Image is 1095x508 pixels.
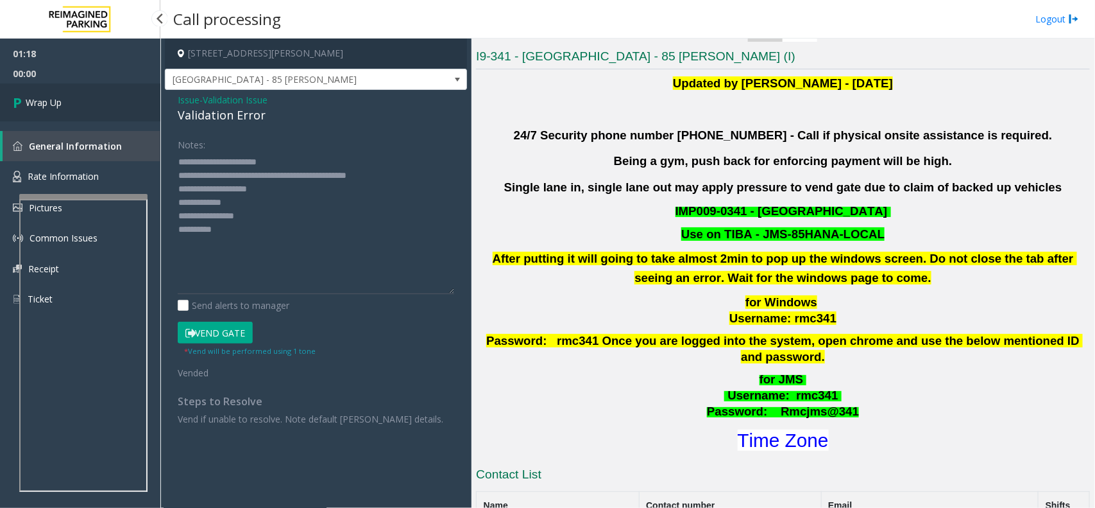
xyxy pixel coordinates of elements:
span: Password: rmc341 Once you are logged into the system, open chrome and use the below mentioned ID ... [486,334,1083,363]
a: Time Zone [738,430,829,451]
img: 'icon' [13,265,22,273]
label: Send alerts to manager [178,299,289,312]
span: Password: Rmcjms@341 [707,405,859,418]
b: 24/7 Security phone number [PHONE_NUMBER] - Call if physical onsite assistance is required. [514,128,1053,142]
img: 'icon' [13,293,21,305]
h3: Call processing [167,3,287,35]
span: Rate Information [28,170,99,182]
span: Username [728,389,786,402]
img: 'icon' [13,204,22,212]
img: 'icon' [13,141,22,151]
h3: Contact List [476,466,1090,487]
label: Notes: [178,134,205,152]
b: Single lane in, single lane out may apply pressure to vend gate due to claim of backed up vehicles [504,180,1062,194]
span: Validation Issue [203,93,267,107]
a: Logout [1035,12,1079,26]
span: for JMS [760,372,803,386]
div: Validation Error [178,107,454,124]
img: 'icon' [13,233,23,243]
span: : rmc341 [786,389,838,402]
span: General Information [29,140,122,152]
button: Vend Gate [178,322,253,344]
span: - [199,94,267,106]
span: for Windows [745,295,817,309]
small: Vend will be performed using 1 tone [184,346,316,356]
img: logout [1069,12,1079,26]
span: Vended [178,367,208,379]
b: Being a gym, push back for enforcing payment will be high. [614,154,953,168]
h4: Steps to Resolve [178,396,454,408]
p: Vend if unable to resolve. Note default [PERSON_NAME] details. [178,412,454,426]
span: Username: rmc341 [729,311,836,325]
span: IMP009-0341 - [GEOGRAPHIC_DATA] [675,204,888,218]
a: General Information [3,131,160,161]
font: Use on TIBA - JMS-85HANA-LOCAL [681,227,885,241]
h3: I9-341 - [GEOGRAPHIC_DATA] - 85 [PERSON_NAME] (I) [476,48,1090,69]
b: Updated by [PERSON_NAME] - [DATE] [673,76,893,90]
h4: [STREET_ADDRESS][PERSON_NAME] [165,39,467,69]
b: After putting it will going to take almost 2min to pop up the windows screen. Do not close the ta... [493,252,1077,285]
span: [GEOGRAPHIC_DATA] - 85 [PERSON_NAME] [166,69,406,90]
span: Issue [178,93,199,107]
img: 'icon' [13,171,21,182]
span: Wrap Up [26,96,62,109]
